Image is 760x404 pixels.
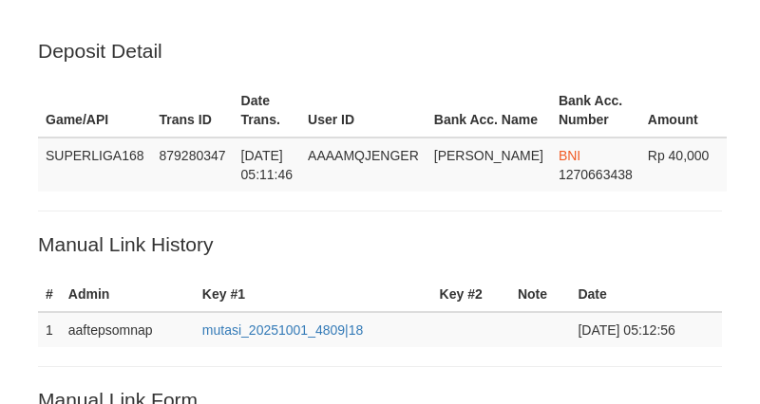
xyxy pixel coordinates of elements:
[152,83,234,138] th: Trans ID
[38,277,61,312] th: #
[559,148,580,163] span: BNI
[308,148,419,163] span: AAAAMQJENGER
[640,83,727,138] th: Amount
[300,83,427,138] th: User ID
[38,83,152,138] th: Game/API
[38,138,152,192] td: SUPERLIGA168
[61,312,195,347] td: aaftepsomnap
[202,322,363,338] a: mutasi_20251001_4809|18
[195,277,432,312] th: Key #1
[570,277,722,312] th: Date
[61,277,195,312] th: Admin
[241,148,294,182] span: [DATE] 05:11:46
[152,138,234,192] td: 879280347
[570,312,722,347] td: [DATE] 05:12:56
[427,83,551,138] th: Bank Acc. Name
[38,37,722,64] p: Deposit Detail
[38,312,61,347] td: 1
[551,83,640,138] th: Bank Acc. Number
[510,277,570,312] th: Note
[432,277,510,312] th: Key #2
[38,230,722,258] p: Manual Link History
[434,148,543,163] span: [PERSON_NAME]
[648,148,710,163] span: Rp 40,000
[559,167,633,182] span: Copy 1270663438 to clipboard
[234,83,301,138] th: Date Trans.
